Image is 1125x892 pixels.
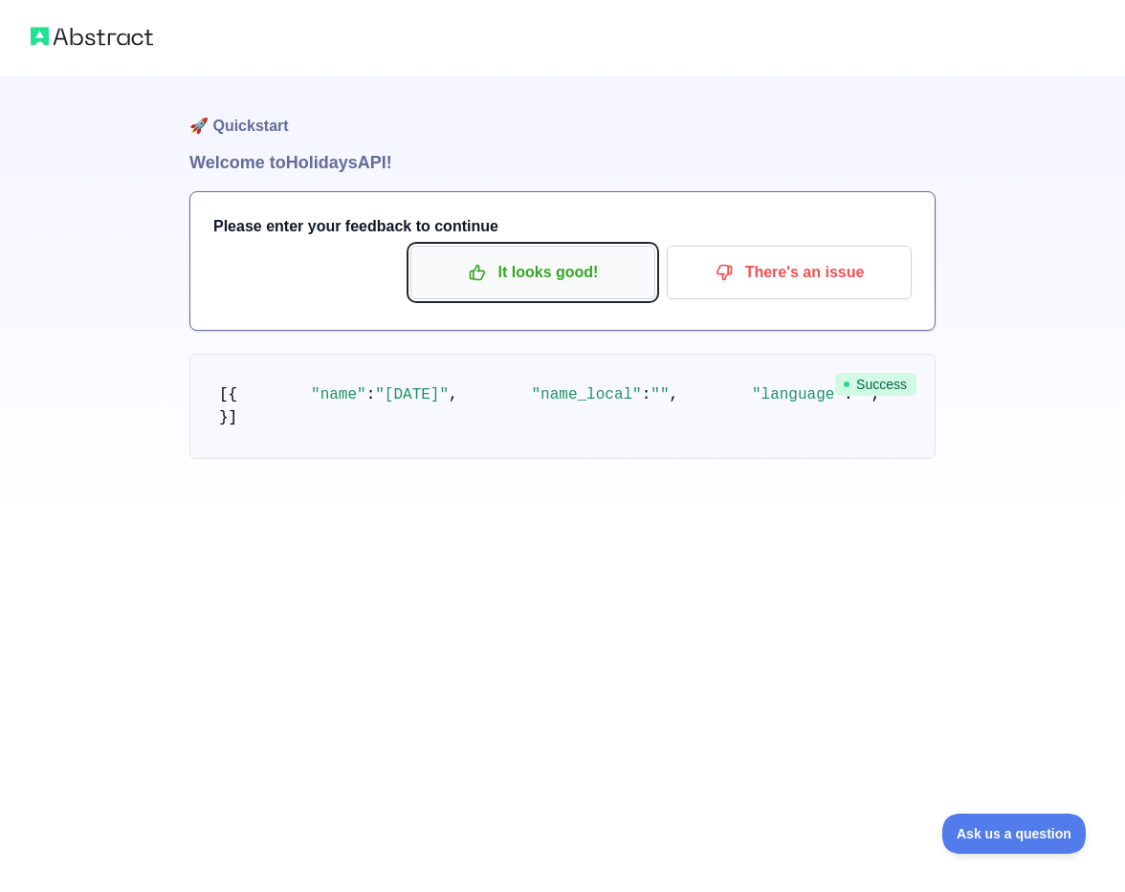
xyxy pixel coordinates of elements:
span: Success [835,373,916,396]
span: "[DATE]" [375,386,449,403]
p: There's an issue [681,256,897,289]
h3: Please enter your feedback to continue [213,215,912,238]
span: "name" [311,386,366,403]
button: It looks good! [410,246,655,299]
button: There's an issue [667,246,912,299]
span: "language" [752,386,844,403]
iframe: Toggle Customer Support [942,814,1087,854]
span: "" [651,386,669,403]
img: Abstract logo [31,23,153,50]
span: , [670,386,679,403]
span: , [449,386,458,403]
h1: 🚀 Quickstart [189,76,936,149]
span: : [642,386,651,403]
p: It looks good! [425,256,641,289]
h1: Welcome to Holidays API! [189,149,936,176]
span: : [366,386,376,403]
span: "name_local" [531,386,641,403]
span: [ [219,386,229,403]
